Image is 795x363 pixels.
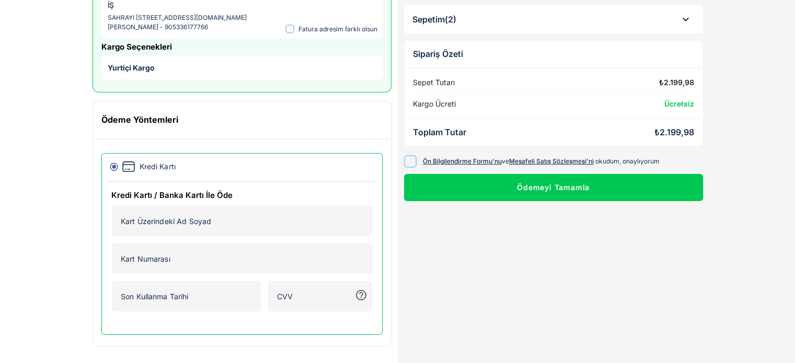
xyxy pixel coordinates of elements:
[509,157,594,165] a: Mesafeli Satış Sözleşmesi'ni
[664,99,694,108] span: Ücretsiz
[659,78,694,87] div: ₺2.199,98
[101,115,178,125] h2: Ödeme Yöntemleri
[445,14,456,24] span: (2)
[654,127,694,137] div: ₺2.199,98
[122,160,176,173] label: Kredi Kartı
[413,100,456,109] div: Kargo Ücreti
[412,14,456,24] div: Sepetim
[413,49,694,59] div: Sipariş Özeti
[413,127,466,137] div: Toplam Tutar
[492,157,502,165] span: 'nu
[423,157,502,165] a: Ön Bilgilendirme Formu'nu
[108,63,155,72] span: Yurtiçi Kargo
[108,13,376,32] p: SAHRAYI [STREET_ADDRESS][DOMAIN_NAME] [PERSON_NAME] - 905336177766
[111,190,373,202] div: Kredi Kartı / Banka Kartı İle Öde
[586,157,594,165] span: 'ni
[285,22,377,36] label: Fatura adresim farklı olsun
[413,78,455,87] div: Sepet Tutarı
[122,160,135,173] img: pay_credit_card-75e1b323.svg
[404,174,703,201] button: Ödemeyi Tamamla
[101,42,172,52] h3: Kargo Seçenekleri
[423,156,660,166] div: ve okudum, onaylıyorum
